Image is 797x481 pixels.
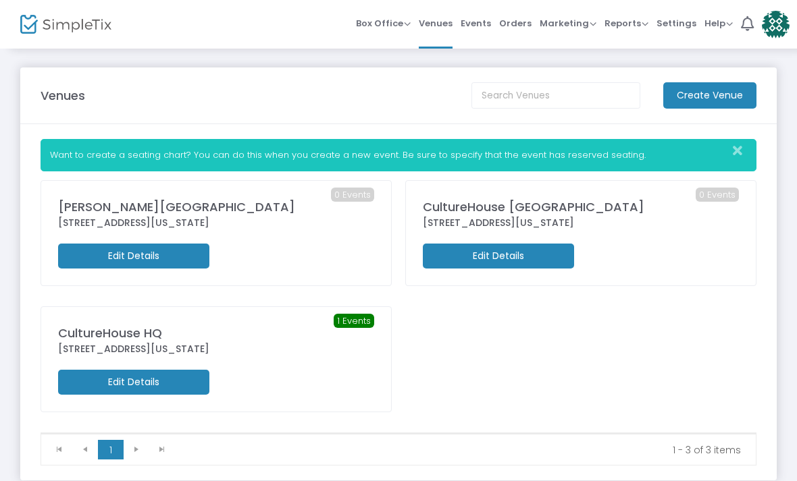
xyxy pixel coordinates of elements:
span: Settings [657,6,696,40]
span: 0 Events [331,188,374,202]
kendo-pager-info: 1 - 3 of 3 items [184,443,741,457]
span: Events [461,6,491,40]
div: Want to create a seating chart? You can do this when you create a new event. Be sure to specify t... [41,139,756,171]
span: Reports [605,17,648,30]
span: 0 Events [696,188,739,202]
m-button: Edit Details [58,244,209,268]
div: [PERSON_NAME][GEOGRAPHIC_DATA] [58,198,374,216]
span: Orders [499,6,532,40]
span: Box Office [356,17,411,30]
div: [STREET_ADDRESS][US_STATE] [58,216,374,230]
input: Search Venues [471,82,640,109]
span: 1 Events [334,314,374,329]
div: CultureHouse [GEOGRAPHIC_DATA] [423,198,739,216]
span: Page 1 [98,440,124,460]
button: Close [729,140,756,162]
div: CultureHouse HQ [58,324,374,342]
span: Help [704,17,733,30]
div: [STREET_ADDRESS][US_STATE] [423,216,739,230]
m-button: Edit Details [58,370,209,395]
span: Marketing [540,17,596,30]
span: Venues [419,6,453,40]
m-panel-title: Venues [41,86,85,105]
div: [STREET_ADDRESS][US_STATE] [58,342,374,356]
m-button: Create Venue [663,82,756,109]
m-button: Edit Details [423,244,574,268]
